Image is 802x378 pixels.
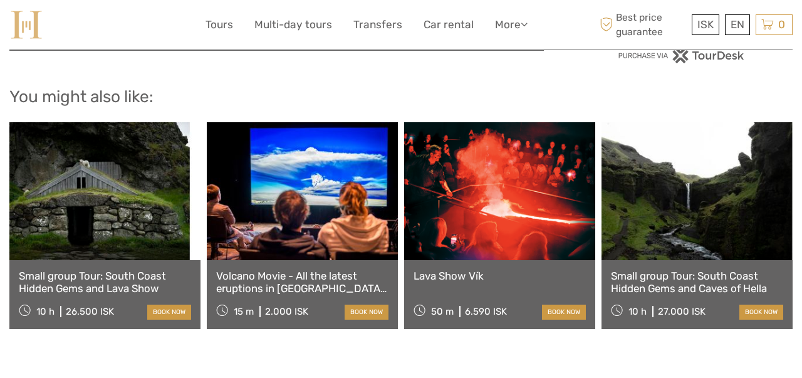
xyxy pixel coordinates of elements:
[36,306,55,317] span: 10 h
[144,19,159,34] button: Open LiveChat chat widget
[597,11,689,38] span: Best price guarantee
[725,14,750,35] div: EN
[234,306,254,317] span: 15 m
[776,18,787,31] span: 0
[465,306,507,317] div: 6.590 ISK
[66,306,114,317] div: 26.500 ISK
[9,87,793,107] h2: You might also like:
[628,306,647,317] span: 10 h
[345,305,388,319] a: book now
[19,270,191,295] a: Small group Tour: South Coast Hidden Gems and Lava Show
[697,18,714,31] span: ISK
[611,270,783,295] a: Small group Tour: South Coast Hidden Gems and Caves of Hella
[618,48,745,63] img: PurchaseViaTourDesk.png
[216,270,388,295] a: Volcano Movie - All the latest eruptions in [GEOGRAPHIC_DATA] in 4K at the [GEOGRAPHIC_DATA]
[542,305,586,319] a: book now
[265,306,308,317] div: 2.000 ISK
[424,16,474,34] a: Car rental
[739,305,783,319] a: book now
[18,22,142,32] p: We're away right now. Please check back later!
[495,16,528,34] a: More
[9,9,43,40] img: 975-fd72f77c-0a60-4403-8c23-69ec0ff557a4_logo_small.jpg
[658,306,706,317] div: 27.000 ISK
[431,306,454,317] span: 50 m
[206,16,233,34] a: Tours
[254,16,332,34] a: Multi-day tours
[353,16,402,34] a: Transfers
[414,270,586,282] a: Lava Show Vík
[147,305,191,319] a: book now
